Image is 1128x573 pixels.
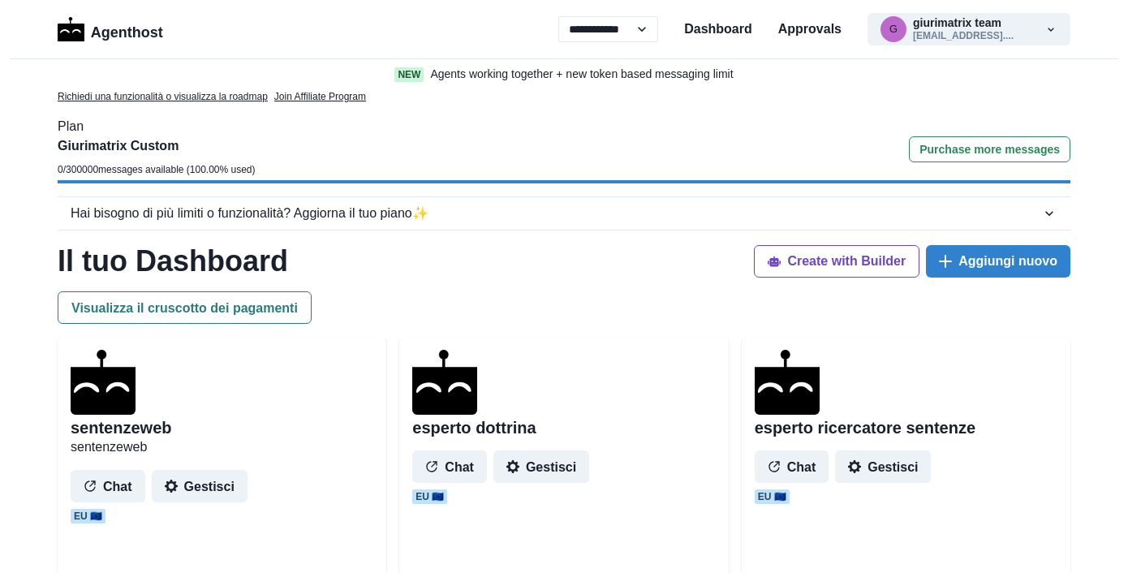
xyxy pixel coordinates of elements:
[58,117,1070,136] p: Plan
[868,13,1070,45] button: giurimatrix@gmail.comgiurimatrix team[EMAIL_ADDRESS]....
[58,162,256,177] p: 0 / 300000 messages available ( 100.00 % used)
[778,19,842,39] a: Approvals
[58,17,84,41] img: Logo
[58,243,288,278] h1: Il tuo Dashboard
[71,509,105,523] span: EU 🇪🇺
[493,450,589,483] button: Gestisci
[58,136,256,156] p: Giurimatrix Custom
[412,418,536,437] h2: esperto dottrina
[684,19,752,39] a: Dashboard
[58,197,1070,230] button: Hai bisogno di più limiti o funzionalità? Aggiorna il tuo piano✨
[91,15,163,44] p: Agenthost
[71,470,145,502] button: Chat
[926,245,1070,278] button: Aggiungi nuovo
[71,204,1041,223] div: Hai bisogno di più limiti o funzionalità? Aggiorna il tuo piano ✨
[909,136,1070,180] a: Purchase more messages
[755,418,975,437] h2: esperto ricercatore sentenze
[58,291,312,324] button: Visualizza il cruscotto dei pagamenti
[909,136,1070,162] button: Purchase more messages
[71,437,373,457] p: sentenzeweb
[755,489,790,504] span: EU 🇪🇺
[755,350,820,415] img: agenthostmascotdark.ico
[755,450,829,483] button: Chat
[835,450,931,483] button: Gestisci
[71,350,136,415] img: agenthostmascotdark.ico
[58,15,163,44] a: LogoAgenthost
[412,489,447,504] span: EU 🇪🇺
[274,89,366,104] a: Join Affiliate Program
[360,66,768,83] a: NewAgents working together + new token based messaging limit
[430,66,733,83] p: Agents working together + new token based messaging limit
[394,67,424,82] span: New
[412,450,487,483] button: Chat
[412,350,477,415] img: agenthostmascotdark.ico
[58,89,268,104] a: Richiedi una funzionalità o visualizza la roadmap
[754,245,919,278] button: Create with Builder
[71,418,171,437] h2: sentenzeweb
[152,470,248,502] button: Gestisci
